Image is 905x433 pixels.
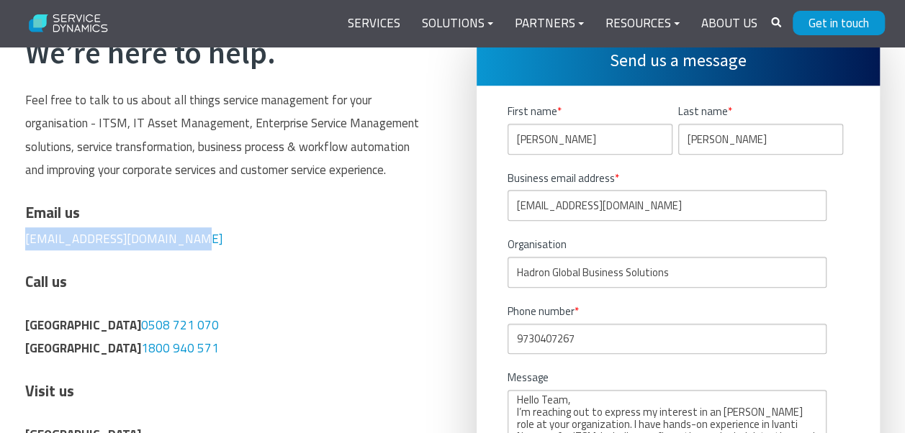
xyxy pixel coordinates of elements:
span: [GEOGRAPHIC_DATA] [25,316,141,334]
a: [EMAIL_ADDRESS][DOMAIN_NAME] [25,229,222,248]
span: Last name [678,103,728,119]
span: Visit us [25,379,74,402]
a: Solutions [411,6,504,41]
p: Feel free to talk to us about all things service management for your organisation - ITSM, IT Asse... [25,88,428,181]
h3: Send us a message [477,35,880,86]
span: Phone number [508,303,575,319]
span: Message [508,369,549,386]
span: Organisation [508,236,567,252]
a: Services [337,6,411,41]
div: Navigation Menu [337,6,768,41]
span: First name [508,103,557,119]
a: Partners [504,6,595,41]
a: 0508 721 070 [141,316,219,334]
strong: [GEOGRAPHIC_DATA] [25,339,141,357]
a: Get in touch [793,11,885,35]
span: Business email address [508,170,615,186]
a: About Us [690,6,768,41]
span: Call us [25,270,67,293]
span: Email us [25,201,80,224]
a: Resources [595,6,690,41]
h2: We’re here to help. [25,35,428,72]
img: Service Dynamics Logo - White [21,5,117,42]
a: 1800 940 571 [141,339,219,357]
